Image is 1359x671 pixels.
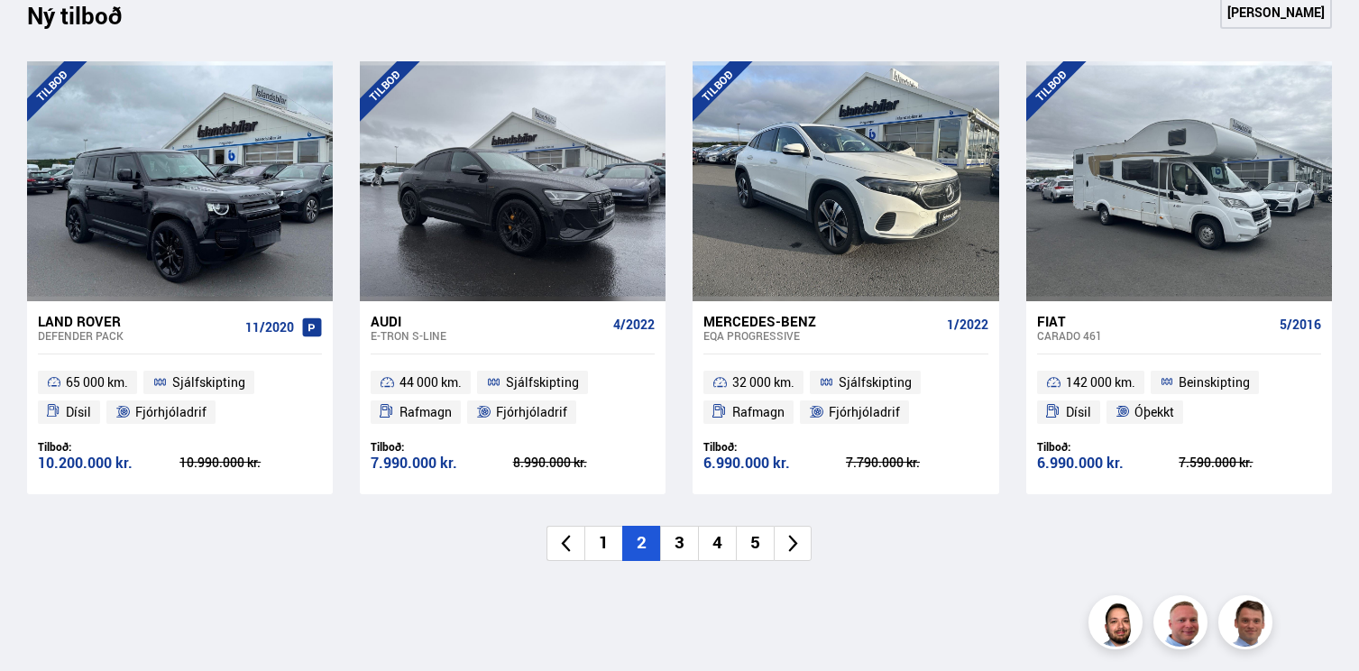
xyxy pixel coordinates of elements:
[66,401,91,423] span: Dísil
[947,317,988,332] span: 1/2022
[371,440,513,454] div: Tilboð:
[496,401,567,423] span: Fjórhjóladrif
[66,372,128,393] span: 65 000 km.
[703,440,846,454] div: Tilboð:
[38,455,180,471] div: 10.200.000 kr.
[399,401,452,423] span: Rafmagn
[622,526,660,561] li: 2
[1280,317,1321,332] span: 5/2016
[613,317,655,332] span: 4/2022
[698,526,736,561] li: 4
[513,456,656,469] div: 8.990.000 kr.
[135,401,207,423] span: Fjórhjóladrif
[660,526,698,561] li: 3
[38,329,238,342] div: Defender PACK
[693,301,998,494] a: Mercedes-Benz EQA PROGRESSIVE 1/2022 32 000 km. Sjálfskipting Rafmagn Fjórhjóladrif Tilboð: 6.990...
[245,320,294,335] span: 11/2020
[703,329,939,342] div: EQA PROGRESSIVE
[179,456,322,469] div: 10.990.000 kr.
[1066,401,1091,423] span: Dísil
[1037,329,1272,342] div: Carado 461
[27,2,153,40] div: Ný tilboð
[399,372,462,393] span: 44 000 km.
[1179,372,1250,393] span: Beinskipting
[1026,301,1332,494] a: Fiat Carado 461 5/2016 142 000 km. Beinskipting Dísil Óþekkt Tilboð: 6.990.000 kr. 7.590.000 kr.
[172,372,245,393] span: Sjálfskipting
[1037,455,1180,471] div: 6.990.000 kr.
[1221,598,1275,652] img: FbJEzSuNWCJXmdc-.webp
[584,526,622,561] li: 1
[703,313,939,329] div: Mercedes-Benz
[38,440,180,454] div: Tilboð:
[27,301,333,494] a: Land Rover Defender PACK 11/2020 65 000 km. Sjálfskipting Dísil Fjórhjóladrif Tilboð: 10.200.000 ...
[1066,372,1135,393] span: 142 000 km.
[371,455,513,471] div: 7.990.000 kr.
[732,401,785,423] span: Rafmagn
[829,401,900,423] span: Fjórhjóladrif
[703,455,846,471] div: 6.990.000 kr.
[846,456,988,469] div: 7.790.000 kr.
[506,372,579,393] span: Sjálfskipting
[371,313,606,329] div: Audi
[38,313,238,329] div: Land Rover
[1156,598,1210,652] img: siFngHWaQ9KaOqBr.png
[371,329,606,342] div: e-tron S-LINE
[839,372,912,393] span: Sjálfskipting
[1091,598,1145,652] img: nhp88E3Fdnt1Opn2.png
[1179,456,1321,469] div: 7.590.000 kr.
[1037,313,1272,329] div: Fiat
[736,526,774,561] li: 5
[732,372,794,393] span: 32 000 km.
[360,301,666,494] a: Audi e-tron S-LINE 4/2022 44 000 km. Sjálfskipting Rafmagn Fjórhjóladrif Tilboð: 7.990.000 kr. 8....
[1037,440,1180,454] div: Tilboð:
[14,7,69,61] button: Open LiveChat chat widget
[1134,401,1174,423] span: Óþekkt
